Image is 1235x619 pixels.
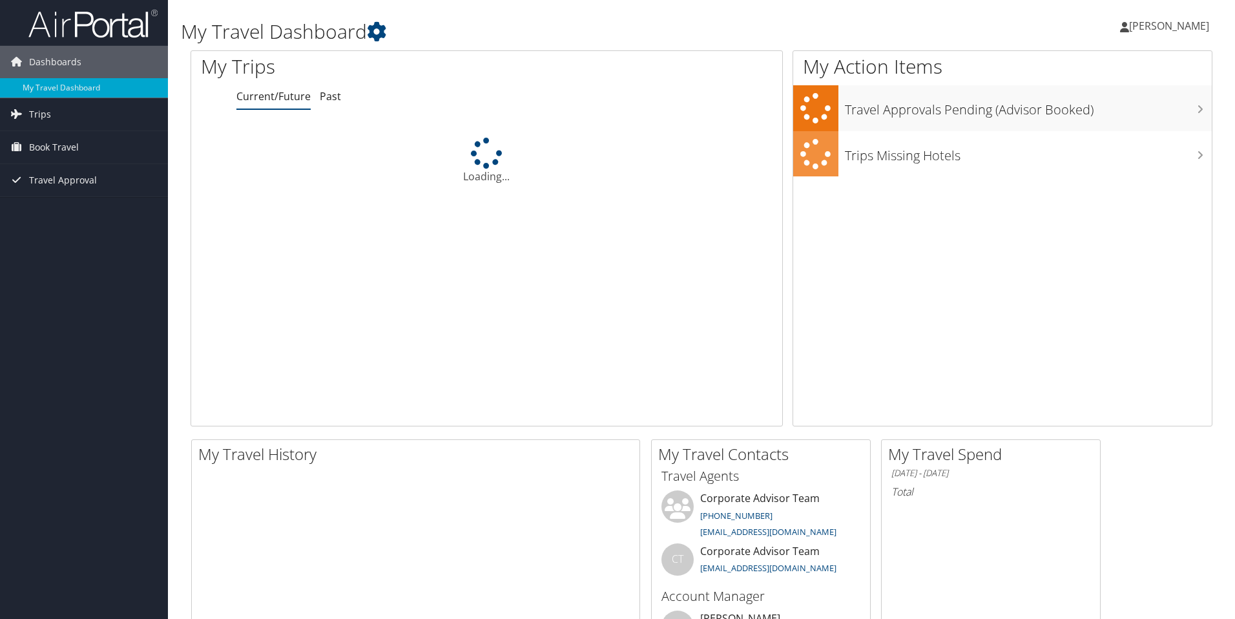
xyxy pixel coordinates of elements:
[198,443,639,465] h2: My Travel History
[845,94,1212,119] h3: Travel Approvals Pending (Advisor Booked)
[655,490,867,543] li: Corporate Advisor Team
[29,131,79,163] span: Book Travel
[658,443,870,465] h2: My Travel Contacts
[700,526,836,538] a: [EMAIL_ADDRESS][DOMAIN_NAME]
[661,467,860,485] h3: Travel Agents
[891,485,1090,499] h6: Total
[700,510,773,521] a: [PHONE_NUMBER]
[891,467,1090,479] h6: [DATE] - [DATE]
[888,443,1100,465] h2: My Travel Spend
[28,8,158,39] img: airportal-logo.png
[845,140,1212,165] h3: Trips Missing Hotels
[320,89,341,103] a: Past
[793,53,1212,80] h1: My Action Items
[661,587,860,605] h3: Account Manager
[181,18,875,45] h1: My Travel Dashboard
[700,562,836,574] a: [EMAIL_ADDRESS][DOMAIN_NAME]
[1120,6,1222,45] a: [PERSON_NAME]
[236,89,311,103] a: Current/Future
[661,543,694,576] div: CT
[201,53,526,80] h1: My Trips
[1129,19,1209,33] span: [PERSON_NAME]
[793,131,1212,177] a: Trips Missing Hotels
[793,85,1212,131] a: Travel Approvals Pending (Advisor Booked)
[191,138,782,184] div: Loading...
[29,164,97,196] span: Travel Approval
[655,543,867,585] li: Corporate Advisor Team
[29,98,51,131] span: Trips
[29,46,81,78] span: Dashboards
